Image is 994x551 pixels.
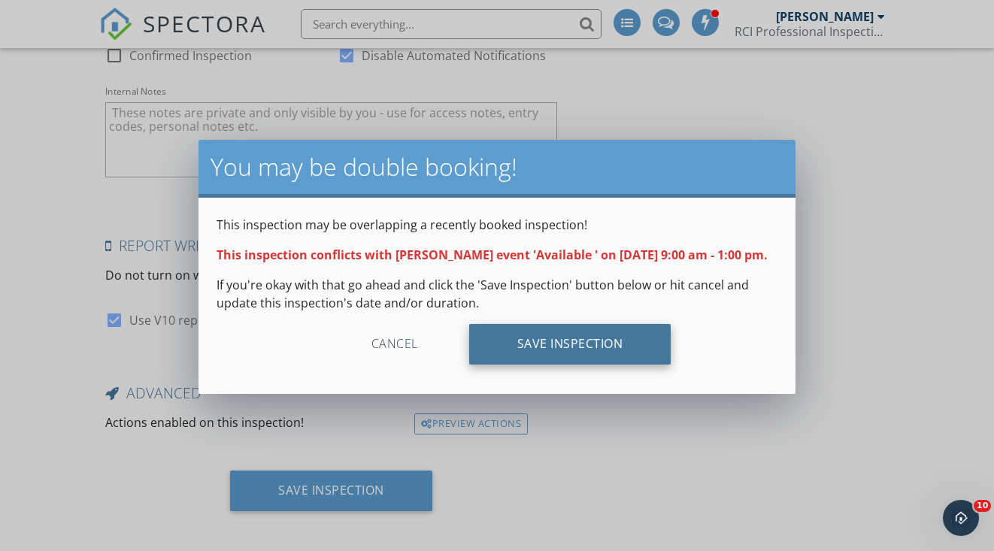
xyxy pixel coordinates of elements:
h2: You may be double booking! [211,152,783,182]
strong: This inspection conflicts with [PERSON_NAME] event 'Available ' on [DATE] 9:00 am - 1:00 pm. [217,247,768,263]
p: If you're okay with that go ahead and click the 'Save Inspection' button below or hit cancel and ... [217,276,777,312]
p: This inspection may be overlapping a recently booked inspection! [217,216,777,234]
iframe: Intercom live chat [943,500,979,536]
span: 10 [974,500,991,512]
div: Cancel [323,324,466,365]
div: Save Inspection [469,324,671,365]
